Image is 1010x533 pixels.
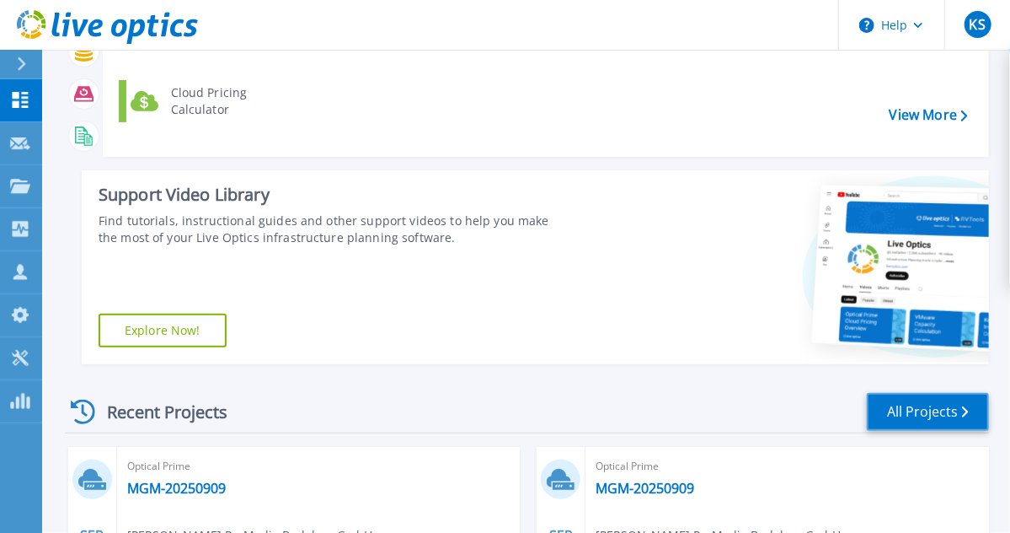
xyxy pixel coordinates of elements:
[970,18,986,31] span: KS
[127,457,510,476] span: Optical Prime
[596,480,694,497] a: MGM-20250909
[596,457,979,476] span: Optical Prime
[890,107,968,123] a: View More
[127,480,226,497] a: MGM-20250909
[99,184,569,206] div: Support Video Library
[65,391,250,433] div: Recent Projects
[163,84,287,118] div: Cloud Pricing Calculator
[119,80,291,122] a: Cloud Pricing Calculator
[867,393,989,431] a: All Projects
[99,314,227,347] a: Explore Now!
[99,213,569,246] div: Find tutorials, instructional guides and other support videos to help you make the most of your L...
